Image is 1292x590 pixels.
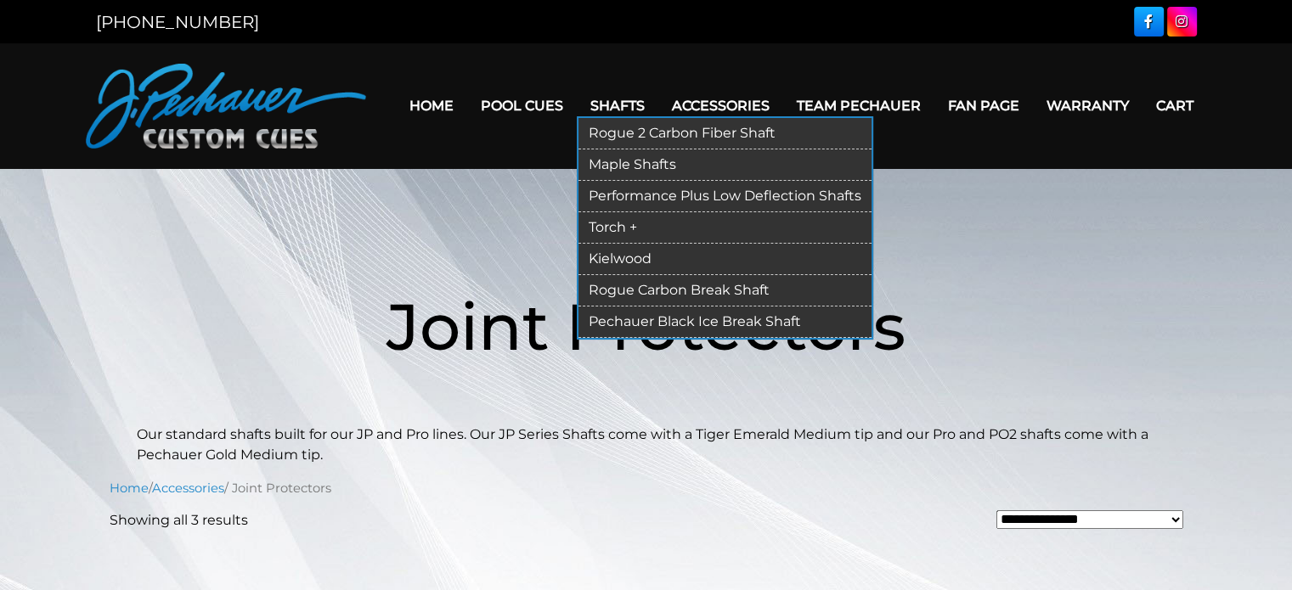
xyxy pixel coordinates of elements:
[1142,84,1207,127] a: Cart
[396,84,467,127] a: Home
[578,244,872,275] a: Kielwood
[578,275,872,306] a: Rogue Carbon Break Shaft
[577,84,658,127] a: Shafts
[86,64,366,149] img: Pechauer Custom Cues
[996,510,1183,529] select: Shop order
[578,149,872,181] a: Maple Shafts
[152,480,224,496] a: Accessories
[386,287,906,366] span: Joint Protectors
[578,181,872,212] a: Performance Plus Low Deflection Shafts
[110,510,248,531] p: Showing all 3 results
[137,424,1156,465] p: Our standard shafts built for our JP and Pro lines. Our JP Series Shafts come with a Tiger Emeral...
[783,84,934,127] a: Team Pechauer
[467,84,577,127] a: Pool Cues
[578,212,872,244] a: Torch +
[578,118,872,149] a: Rogue 2 Carbon Fiber Shaft
[1033,84,1142,127] a: Warranty
[934,84,1033,127] a: Fan Page
[110,479,1183,497] nav: Breadcrumb
[658,84,783,127] a: Accessories
[578,306,872,338] a: Pechauer Black Ice Break Shaft
[110,480,149,496] a: Home
[96,12,259,32] a: [PHONE_NUMBER]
